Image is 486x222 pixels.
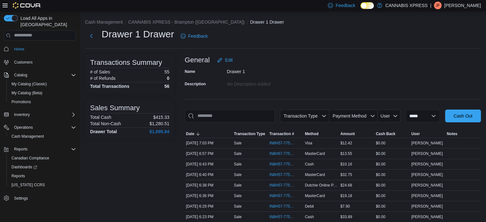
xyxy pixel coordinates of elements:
button: Operations [12,124,35,131]
span: Cash Management [12,134,44,139]
button: Cash Management [85,19,123,25]
a: My Catalog (Classic) [9,80,50,88]
span: Payment Method [333,113,366,119]
button: Customers [1,57,79,67]
span: Promotions [9,98,76,106]
div: [DATE] 6:36 PM [185,192,233,200]
div: [DATE] 6:23 PM [185,213,233,221]
span: IN8H57-775958 [269,204,296,209]
p: Sale [234,162,242,167]
p: Sale [234,141,242,146]
button: My Catalog (Classic) [6,80,79,88]
div: $0.00 [374,150,410,157]
h6: # of Refunds [90,76,115,81]
span: My Catalog (Classic) [12,81,47,87]
span: Transaction Type [283,113,318,119]
span: IN8H57-775966 [269,183,296,188]
span: Feedback [188,33,208,39]
span: IN8H57-775952 [269,214,296,219]
span: Cash [305,162,314,167]
div: $0.00 [374,160,410,168]
span: Cash Back [376,131,395,136]
p: 55 [164,69,169,74]
span: Home [14,47,24,52]
span: User [381,113,390,119]
h4: Drawer Total [90,129,117,134]
h4: Total Transactions [90,84,129,89]
button: IN8H57-775963 [269,192,302,200]
span: IN8H57-775985 [269,151,296,156]
span: Dashboards [12,165,37,170]
span: Cash [305,214,314,219]
button: Cash Back [374,130,410,138]
span: Debit [305,204,314,209]
button: IN8H57-775958 [269,203,302,210]
a: Customers [12,58,35,66]
span: Settings [12,194,76,202]
a: Settings [12,195,30,202]
span: Reports [12,145,76,153]
p: $1,280.51 [150,121,169,126]
a: Cash Management [9,133,46,140]
button: IN8H57-775985 [269,150,302,157]
input: Dark Mode [360,2,374,9]
button: Inventory [12,111,32,119]
a: Canadian Compliance [9,154,52,162]
span: Reports [12,173,25,179]
span: Notes [447,131,457,136]
span: Transaction # [269,131,294,136]
div: $0.00 [374,139,410,147]
span: [PERSON_NAME] [411,151,443,156]
span: Operations [14,125,33,130]
p: Sale [234,151,242,156]
p: Sale [234,193,242,198]
span: $19.18 [340,193,352,198]
div: [DATE] 6:29 PM [185,203,233,210]
a: Home [12,45,27,53]
span: [PERSON_NAME] [411,141,443,146]
span: Canadian Compliance [9,154,76,162]
input: This is a search bar. As you type, the results lower in the page will automatically filter. [185,110,275,122]
span: Amount [340,131,355,136]
button: Drawer 1 Drawer [250,19,284,25]
button: Inventory [1,110,79,119]
span: Settings [14,196,28,201]
p: Sale [234,172,242,177]
div: $0.00 [374,181,410,189]
div: [DATE] 6:43 PM [185,160,233,168]
button: IN8H57-775952 [269,213,302,221]
a: Dashboards [6,163,79,172]
h4: $1,695.84 [150,129,169,134]
p: $415.33 [153,115,169,120]
button: Date [185,130,233,138]
span: IN8H57-775963 [269,193,296,198]
span: Reports [9,172,76,180]
button: Reports [12,145,30,153]
span: Customers [12,58,76,66]
div: Drawer 1 [227,66,312,74]
div: [DATE] 7:03 PM [185,139,233,147]
h3: Sales Summary [90,104,140,112]
span: [PERSON_NAME] [411,172,443,177]
a: [US_STATE] CCRS [9,181,47,189]
a: Feedback [178,30,210,42]
button: Cash Out [445,110,481,122]
button: Reports [6,172,79,180]
span: [PERSON_NAME] [411,204,443,209]
span: $24.68 [340,183,352,188]
span: Catalog [12,71,76,79]
button: IN8H57-775969 [269,171,302,179]
span: User [411,131,420,136]
button: Transaction Type [280,110,329,122]
span: MasterCard [305,193,325,198]
span: Method [305,131,319,136]
span: [PERSON_NAME] [411,162,443,167]
button: IN8H57-775966 [269,181,302,189]
h6: Total Non-Cash [90,121,121,126]
span: MasterCard [305,172,325,177]
span: Customers [14,60,33,65]
button: Settings [1,193,79,203]
span: Washington CCRS [9,181,76,189]
span: $32.75 [340,172,352,177]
